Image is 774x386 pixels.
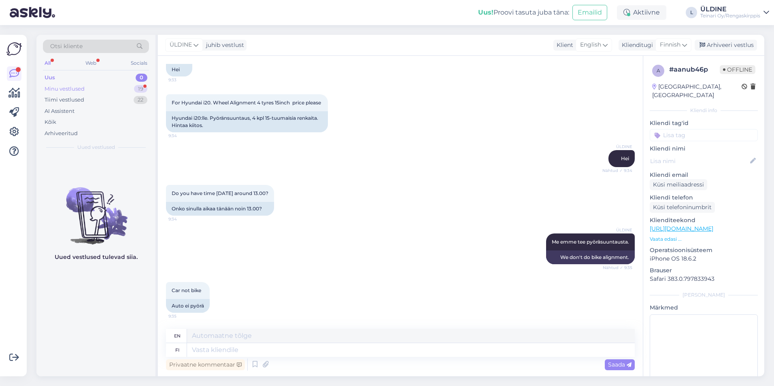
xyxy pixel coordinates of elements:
span: For Hyundai i20. Wheel Alignment 4 tyres 15inch price please [172,100,321,106]
p: Safari 383.0.797833943 [650,275,758,283]
div: ÜLDINE [700,6,760,13]
button: Emailid [572,5,607,20]
div: Klienditugi [619,41,653,49]
div: Arhiveeri vestlus [695,40,757,51]
a: ÜLDINETeinari Oy/Rengaskirppis [700,6,769,19]
div: [PERSON_NAME] [650,291,758,299]
div: Hei [166,63,192,76]
a: [URL][DOMAIN_NAME] [650,225,713,232]
span: ÜLDINE [170,40,192,49]
span: Offline [720,65,755,74]
img: No chats [36,173,155,246]
span: 9:34 [168,216,199,222]
div: Küsi telefoninumbrit [650,202,715,213]
p: Operatsioonisüsteem [650,246,758,255]
div: Kliendi info [650,107,758,114]
div: Onko sinulla aikaa tänään noin 13.00? [166,202,274,216]
span: Saada [608,361,632,368]
p: Kliendi email [650,171,758,179]
div: Kõik [45,118,56,126]
span: Finnish [660,40,680,49]
div: en [174,329,181,343]
div: We don't do bike alignment. [546,250,635,264]
div: 0 [136,74,147,82]
div: AI Assistent [45,107,74,115]
span: Otsi kliente [50,42,83,51]
input: Lisa tag [650,129,758,141]
p: Vaata edasi ... [650,235,758,243]
p: Kliendi tag'id [650,119,758,127]
span: Nähtud ✓ 9:35 [602,265,632,271]
div: Minu vestlused [45,85,85,93]
span: ÜLDINE [602,227,632,233]
p: Kliendi nimi [650,144,758,153]
span: ÜLDINE [602,144,632,150]
div: Proovi tasuta juba täna: [478,8,569,17]
span: 9:35 [168,313,199,319]
p: Klienditeekond [650,216,758,225]
p: Uued vestlused tulevad siia. [55,253,138,261]
div: Uus [45,74,55,82]
div: Klient [553,41,573,49]
div: # aanub46p [669,65,720,74]
div: Auto ei pyörä [166,299,210,313]
p: iPhone OS 18.6.2 [650,255,758,263]
div: 19 [134,85,147,93]
p: Kliendi telefon [650,193,758,202]
span: Do you have time [DATE] around 13.00? [172,190,268,196]
span: 9:33 [168,77,199,83]
p: Märkmed [650,303,758,312]
div: Hyundai i20:lle. Pyöränsuuntaus, 4 kpl 15-tuumaisia ​​renkaita. Hintaa kiitos. [166,111,328,132]
div: L [686,7,697,18]
div: Aktiivne [617,5,666,20]
div: Teinari Oy/Rengaskirppis [700,13,760,19]
span: Nähtud ✓ 9:34 [602,168,632,174]
div: fi [175,343,179,357]
div: Privaatne kommentaar [166,359,245,370]
span: Me emme tee pyöräsuuntausta. [552,239,629,245]
div: Socials [129,58,149,68]
span: Car not bike [172,287,201,293]
b: Uus! [478,8,493,16]
div: [GEOGRAPHIC_DATA], [GEOGRAPHIC_DATA] [652,83,742,100]
input: Lisa nimi [650,157,748,165]
div: Web [84,58,98,68]
p: Brauser [650,266,758,275]
div: 22 [134,96,147,104]
span: Uued vestlused [77,144,115,151]
img: Askly Logo [6,41,22,57]
span: 9:34 [168,133,199,139]
span: Hei [621,155,629,161]
div: Küsi meiliaadressi [650,179,707,190]
div: All [43,58,52,68]
span: a [657,68,660,74]
div: juhib vestlust [203,41,244,49]
span: English [580,40,601,49]
div: Arhiveeritud [45,129,78,138]
div: Tiimi vestlused [45,96,84,104]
